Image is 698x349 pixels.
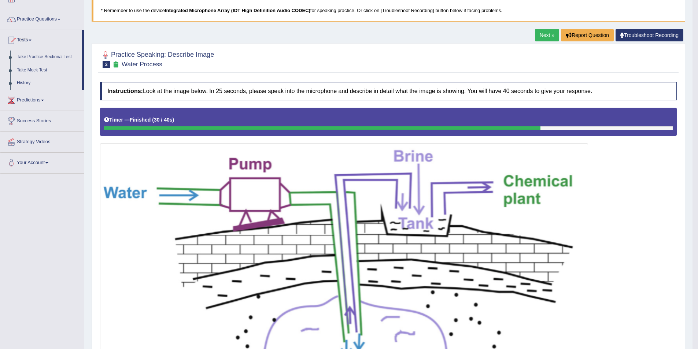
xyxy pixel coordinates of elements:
[14,64,82,77] a: Take Mock Test
[0,9,84,27] a: Practice Questions
[14,77,82,90] a: History
[130,117,151,123] b: Finished
[165,8,310,13] b: Integrated Microphone Array (IDT High Definition Audio CODEC)
[0,111,84,129] a: Success Stories
[561,29,614,41] button: Report Question
[616,29,683,41] a: Troubleshoot Recording
[107,88,143,94] b: Instructions:
[0,153,84,171] a: Your Account
[104,117,174,123] h5: Timer —
[0,90,84,108] a: Predictions
[0,132,84,150] a: Strategy Videos
[103,61,110,68] span: 2
[535,29,559,41] a: Next »
[112,61,120,68] small: Exam occurring question
[0,30,82,48] a: Tests
[100,82,677,100] h4: Look at the image below. In 25 seconds, please speak into the microphone and describe in detail w...
[122,61,162,68] small: Water Process
[14,51,82,64] a: Take Practice Sectional Test
[100,49,214,68] h2: Practice Speaking: Describe Image
[154,117,173,123] b: 30 / 40s
[152,117,154,123] b: (
[173,117,174,123] b: )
